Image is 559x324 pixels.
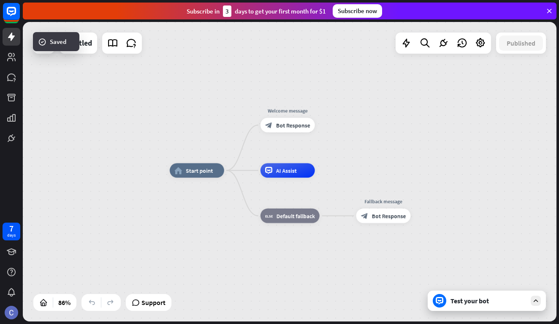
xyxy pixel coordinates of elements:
div: 7 [9,225,14,232]
a: 7 days [3,223,20,240]
div: 3 [223,5,231,17]
div: Subscribe now [333,4,382,18]
button: Open LiveChat chat widget [7,3,32,29]
div: days [7,232,16,238]
div: Subscribe in days to get your first month for $1 [187,5,326,17]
